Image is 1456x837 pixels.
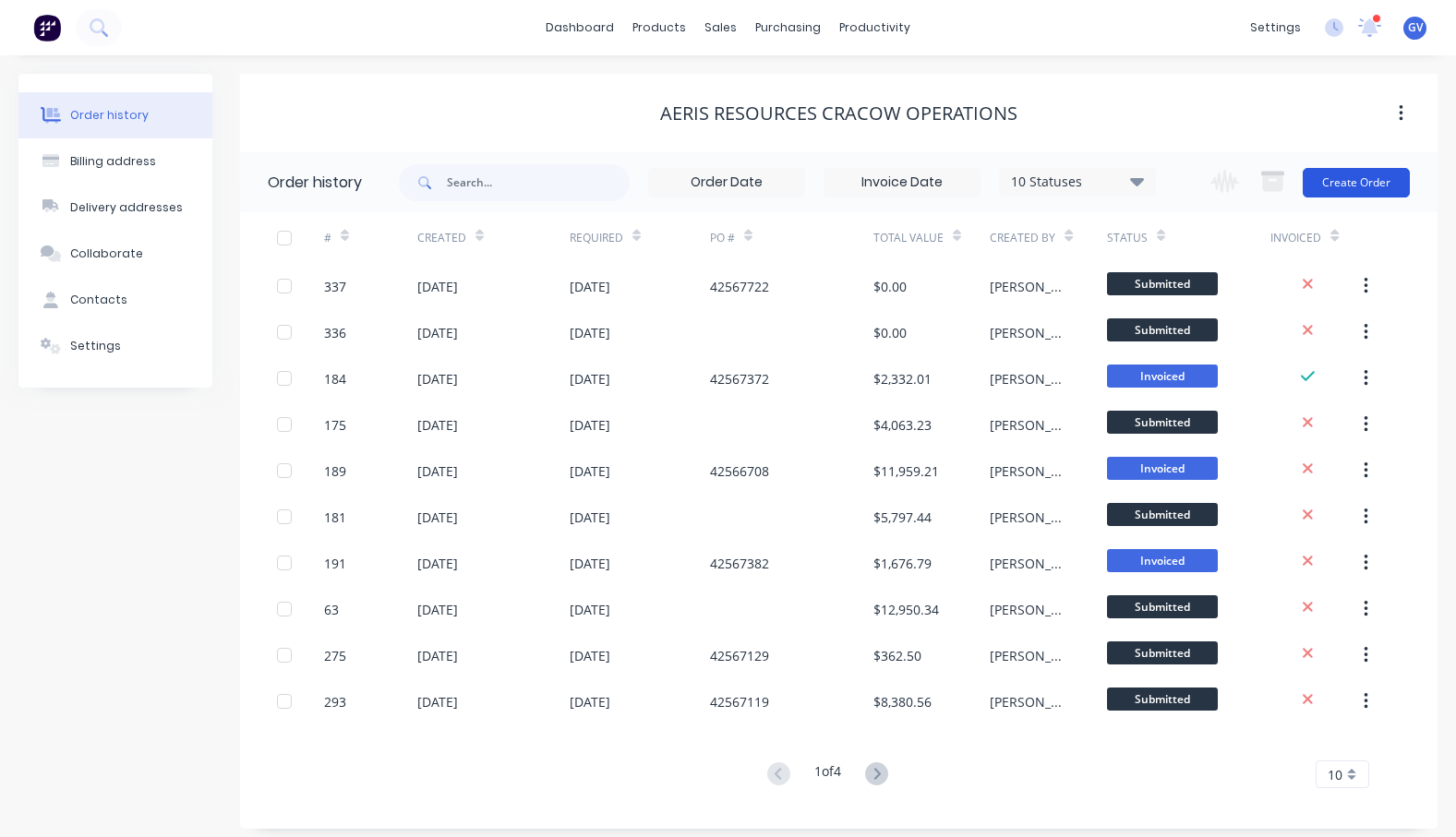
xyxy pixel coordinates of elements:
[1241,14,1310,42] div: settings
[1107,272,1218,295] span: Submitted
[1107,688,1218,711] span: Submitted
[873,692,932,711] div: $8,380.56
[990,508,1070,527] div: [PERSON_NAME]
[33,14,61,42] img: Factory
[990,600,1070,619] div: [PERSON_NAME]
[570,323,610,342] div: [DATE]
[1107,457,1218,480] span: Invoiced
[660,102,1017,125] div: Aeris Resources Cracow Operations
[570,415,610,435] div: [DATE]
[70,338,121,354] div: Settings
[417,508,458,527] div: [DATE]
[990,461,1070,481] div: [PERSON_NAME]
[18,277,212,323] button: Contacts
[1107,411,1218,434] span: Submitted
[1107,230,1148,246] div: Status
[536,14,623,42] a: dashboard
[873,554,932,573] div: $1,676.79
[570,230,623,246] div: Required
[623,14,695,42] div: products
[18,138,212,185] button: Billing address
[1107,595,1218,618] span: Submitted
[324,646,346,665] div: 275
[570,508,610,527] div: [DATE]
[70,199,183,216] div: Delivery addresses
[570,369,610,389] div: [DATE]
[1303,168,1410,197] button: Create Order
[1000,172,1155,192] div: 10 Statuses
[18,92,212,138] button: Order history
[990,415,1070,435] div: [PERSON_NAME]
[70,245,143,262] div: Collaborate
[873,230,944,246] div: Total Value
[990,692,1070,711] div: [PERSON_NAME]
[324,600,339,619] div: 63
[990,277,1070,296] div: [PERSON_NAME]
[873,646,921,665] div: $362.50
[324,369,346,389] div: 184
[710,230,735,246] div: PO #
[18,323,212,369] button: Settings
[710,369,769,389] div: 42567372
[873,277,907,296] div: $0.00
[873,212,991,263] div: Total Value
[990,369,1070,389] div: [PERSON_NAME]
[873,461,939,481] div: $11,959.21
[324,277,346,296] div: 337
[710,646,769,665] div: 42567129
[710,277,769,296] div: 42567722
[417,692,458,711] div: [DATE]
[570,461,610,481] div: [DATE]
[990,646,1070,665] div: [PERSON_NAME]
[324,323,346,342] div: 336
[324,415,346,435] div: 175
[570,277,610,296] div: [DATE]
[324,508,346,527] div: 181
[570,212,710,263] div: Required
[324,212,417,263] div: #
[268,172,362,194] div: Order history
[873,415,932,435] div: $4,063.23
[1408,19,1423,36] span: GV
[70,292,127,308] div: Contacts
[990,554,1070,573] div: [PERSON_NAME]
[1270,212,1364,263] div: Invoiced
[417,646,458,665] div: [DATE]
[1328,765,1342,784] span: 10
[1107,318,1218,341] span: Submitted
[417,323,458,342] div: [DATE]
[990,323,1070,342] div: [PERSON_NAME]
[873,600,939,619] div: $12,950.34
[417,277,458,296] div: [DATE]
[417,230,466,246] div: Created
[18,231,212,277] button: Collaborate
[649,169,804,197] input: Order Date
[417,554,458,573] div: [DATE]
[70,107,149,124] div: Order history
[570,692,610,711] div: [DATE]
[873,323,907,342] div: $0.00
[447,164,630,201] input: Search...
[1107,212,1270,263] div: Status
[70,153,156,170] div: Billing address
[570,554,610,573] div: [DATE]
[570,646,610,665] div: [DATE]
[1270,230,1321,246] div: Invoiced
[710,692,769,711] div: 42567119
[710,554,769,573] div: 42567382
[824,169,980,197] input: Invoice Date
[710,212,873,263] div: PO #
[324,692,346,711] div: 293
[1107,503,1218,526] span: Submitted
[417,212,570,263] div: Created
[695,14,746,42] div: sales
[990,212,1107,263] div: Created By
[417,369,458,389] div: [DATE]
[417,415,458,435] div: [DATE]
[990,230,1055,246] div: Created By
[873,508,932,527] div: $5,797.44
[710,461,769,481] div: 42566708
[873,369,932,389] div: $2,332.01
[814,761,841,788] div: 1 of 4
[18,185,212,231] button: Delivery addresses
